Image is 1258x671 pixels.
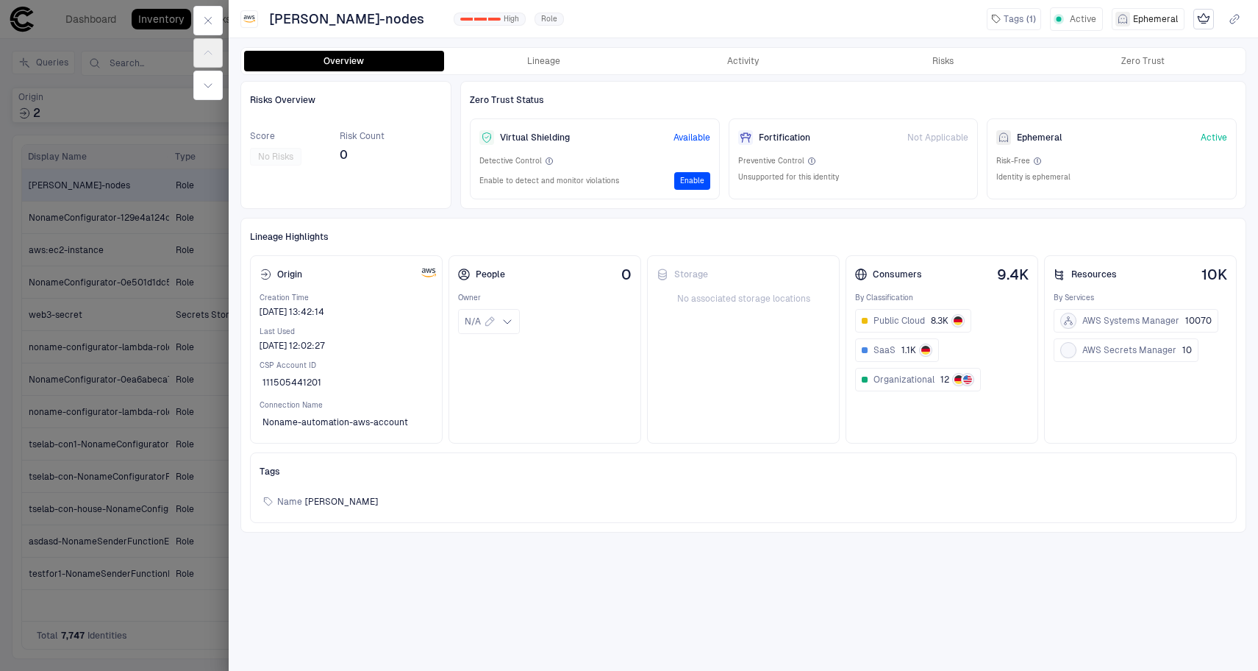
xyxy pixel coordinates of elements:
[1017,132,1062,143] span: Ephemeral
[260,411,429,434] button: Noname-automation-aws-account
[421,267,433,279] div: AWS
[460,18,473,21] div: 0
[1070,13,1096,25] span: Active
[488,18,501,21] div: 2
[1182,344,1192,356] span: 10
[921,346,930,355] img: DE
[738,156,804,166] span: Preventive Control
[260,371,342,394] button: 111505441201
[504,14,519,24] span: High
[260,340,325,352] div: 9/8/2025 10:02:27 (GMT+00:00 UTC)
[1185,315,1212,327] span: 10070
[1082,344,1176,356] span: AWS Secrets Manager
[262,416,408,428] span: Noname-automation-aws-account
[738,172,839,182] span: Unsupported for this identity
[340,130,385,142] span: Risk Count
[954,375,963,384] img: DE
[873,374,934,386] span: Organizational
[1193,9,1214,29] div: Mark as Crown Jewel
[260,327,433,337] span: Last Used
[262,377,321,388] span: 111505441201
[1004,13,1023,25] span: Tags
[260,306,324,318] div: 10/6/2021 11:42:14 (GMT+00:00 UTC)
[260,400,433,411] span: Connection Name
[258,151,293,163] span: No Risks
[759,132,810,143] span: Fortification
[244,51,444,71] button: Overview
[1082,315,1179,327] span: AWS Systems Manager
[500,132,570,143] span: Virtual Shielding
[963,375,972,384] img: US
[474,18,487,21] div: 1
[444,51,644,71] button: Lineage
[270,10,424,28] span: [PERSON_NAME]-nodes
[479,176,619,186] span: Enable to detect and monitor violations
[1121,55,1165,67] div: Zero Trust
[1026,13,1036,25] span: ( 1 )
[954,316,962,325] img: DE
[260,293,433,303] span: Creation Time
[1054,269,1117,280] div: Resources
[243,13,255,25] div: AWS
[1054,309,1218,333] button: AWS Systems Manager10070
[996,172,1071,182] span: Identity is ephemeral
[996,156,1030,166] span: Risk-Free
[643,51,843,71] button: Activity
[932,55,954,67] div: Risks
[674,172,710,190] button: Enable
[305,496,415,508] span: [PERSON_NAME]
[340,148,385,163] span: 0
[621,266,632,283] span: 0
[541,14,557,24] span: Role
[855,338,939,362] button: SaaS1.1KDE
[673,132,710,143] span: Available
[260,340,325,352] span: [DATE] 12:02:27
[1054,293,1227,303] span: By Services
[1133,13,1178,25] span: Ephemeral
[458,293,632,303] span: Owner
[1201,132,1227,143] span: Active
[250,130,301,142] span: Score
[250,227,1237,246] div: Lineage Highlights
[260,490,396,514] button: Name[PERSON_NAME]
[855,309,971,333] button: Public Cloud8.3KDE
[657,293,830,305] span: No associated storage locations
[250,90,442,110] div: Risks Overview
[855,269,922,280] div: Consumers
[855,368,981,391] button: Organizational12DEUS
[277,496,302,508] span: Name
[931,315,948,327] span: 8.3K
[260,462,1227,481] div: Tags
[470,90,1237,110] div: Zero Trust Status
[657,269,708,280] div: Storage
[901,344,916,356] span: 1.1K
[260,269,302,280] div: Origin
[907,132,968,143] span: Not Applicable
[873,344,896,356] span: SaaS
[465,316,481,327] span: N/A
[1201,266,1227,283] span: 10K
[260,306,324,318] span: [DATE] 13:42:14
[997,266,1029,283] span: 9.4K
[260,361,433,371] span: CSP Account ID
[479,156,542,166] span: Detective Control
[940,374,949,386] span: 12
[458,269,505,280] div: People
[873,315,925,327] span: Public Cloud
[267,7,445,31] button: [PERSON_NAME]-nodes
[1054,338,1198,362] button: AWS Secrets Manager10
[855,293,1029,303] span: By Classification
